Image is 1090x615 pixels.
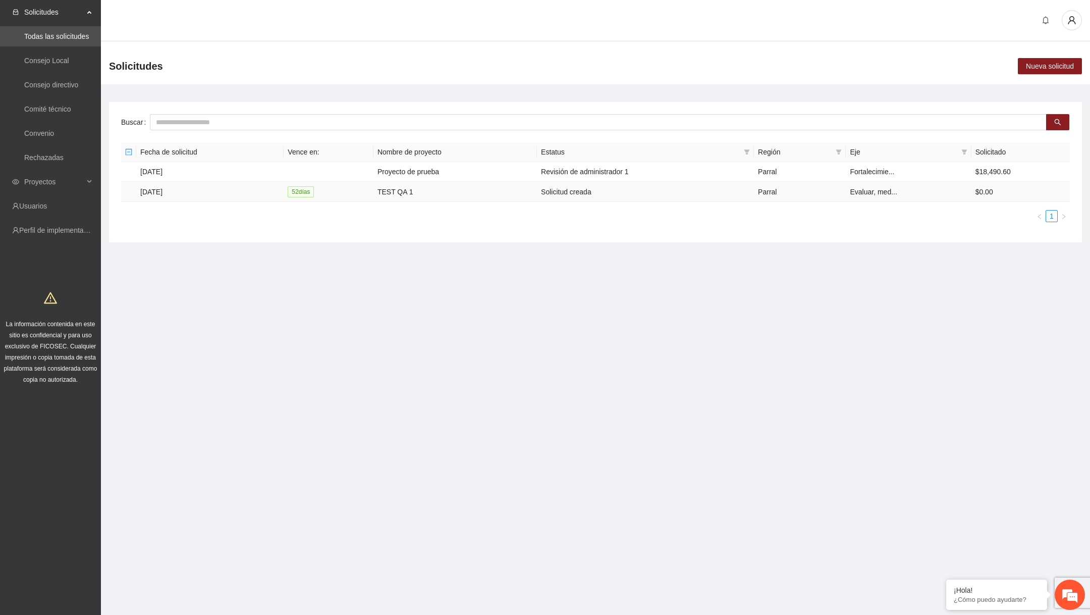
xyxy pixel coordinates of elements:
button: right [1058,210,1070,222]
span: Proyectos [24,172,84,192]
a: Rechazadas [24,153,64,162]
td: Parral [754,182,846,202]
td: Parral [754,162,846,182]
span: inbox [12,9,19,16]
span: bell [1038,16,1053,24]
li: Next Page [1058,210,1070,222]
span: filter [961,149,967,155]
th: Solicitado [971,142,1070,162]
span: Nueva solicitud [1026,61,1074,72]
span: Región [758,146,832,158]
span: Estatus [541,146,740,158]
button: user [1062,10,1082,30]
span: 52 día s [288,186,314,197]
span: filter [959,144,969,160]
p: ¿Cómo puedo ayudarte? [954,596,1040,603]
a: Perfil de implementadora [19,226,98,234]
button: left [1033,210,1046,222]
span: Solicitudes [24,2,84,22]
span: filter [744,149,750,155]
span: eye [12,178,19,185]
span: search [1054,119,1061,127]
label: Buscar [121,114,150,130]
span: Eje [850,146,957,158]
span: filter [836,149,842,155]
th: Fecha de solicitud [136,142,284,162]
a: Comité técnico [24,105,71,113]
td: Solicitud creada [537,182,754,202]
td: $18,490.60 [971,162,1070,182]
a: Consejo Local [24,57,69,65]
a: 1 [1046,211,1057,222]
span: La información contenida en este sitio es confidencial y para uso exclusivo de FICOSEC. Cualquier... [4,321,97,383]
button: search [1046,114,1069,130]
a: Usuarios [19,202,47,210]
td: TEST QA 1 [373,182,537,202]
span: minus-square [125,148,132,156]
span: filter [834,144,844,160]
td: Revisión de administrador 1 [537,162,754,182]
a: Todas las solicitudes [24,32,89,40]
td: [DATE] [136,182,284,202]
td: [DATE] [136,162,284,182]
button: bell [1038,12,1054,28]
a: Consejo directivo [24,81,78,89]
span: left [1037,214,1043,220]
span: Fortalecimie... [850,168,894,176]
span: user [1062,16,1081,25]
span: Evaluar, med... [850,188,897,196]
li: Previous Page [1033,210,1046,222]
td: $0.00 [971,182,1070,202]
span: right [1061,214,1067,220]
span: Solicitudes [109,58,163,74]
a: Convenio [24,129,54,137]
span: warning [44,291,57,304]
th: Vence en: [284,142,373,162]
button: Nueva solicitud [1018,58,1082,74]
span: filter [742,144,752,160]
th: Nombre de proyecto [373,142,537,162]
li: 1 [1046,210,1058,222]
div: ¡Hola! [954,586,1040,594]
td: Proyecto de prueba [373,162,537,182]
